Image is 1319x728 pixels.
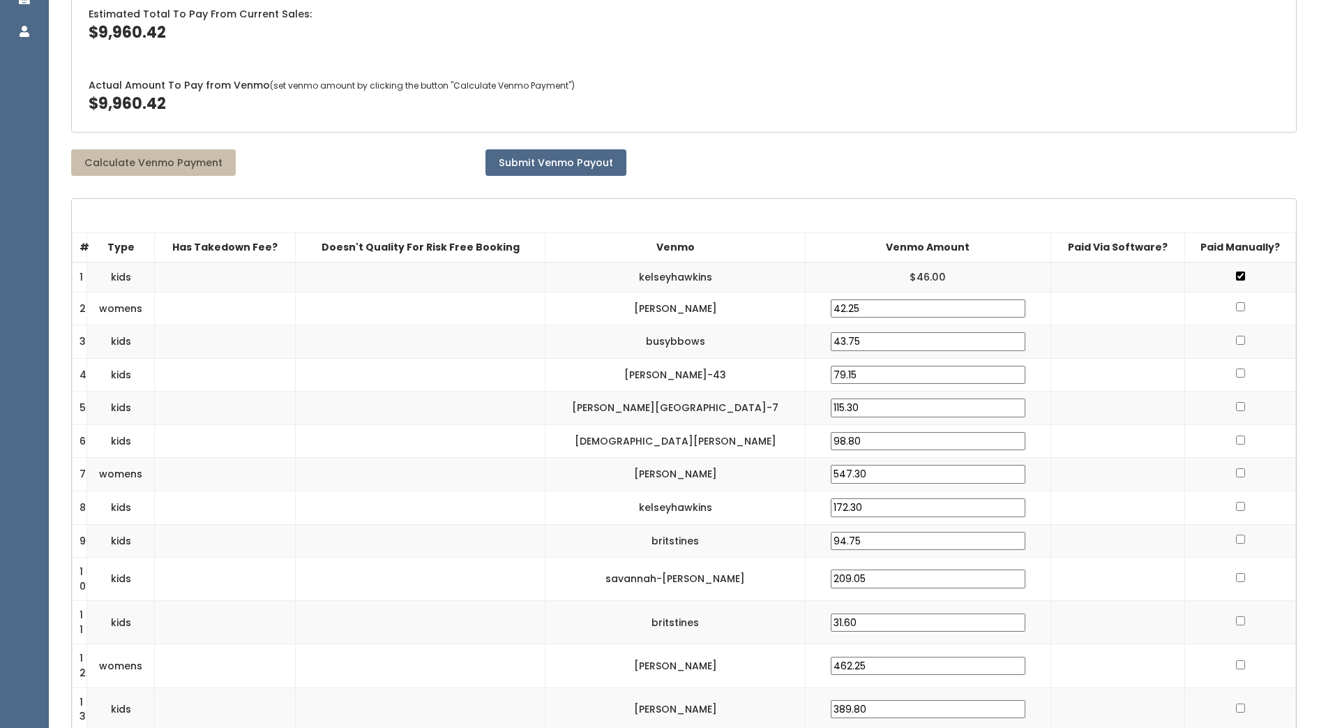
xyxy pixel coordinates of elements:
[73,601,87,644] td: 11
[545,262,805,292] td: kelseyhawkins
[545,558,805,601] td: savannah-[PERSON_NAME]
[73,325,87,359] td: 3
[73,358,87,392] td: 4
[73,644,87,688] td: 12
[71,149,236,176] button: Calculate Venmo Payment
[73,424,87,458] td: 6
[545,524,805,558] td: britstines
[87,392,155,425] td: kids
[73,232,87,262] th: #
[87,558,155,601] td: kids
[155,232,296,262] th: Has Takedown Fee?
[805,262,1050,292] td: $46.00
[73,392,87,425] td: 5
[72,61,1296,132] div: Actual Amount To Pay from Venmo
[296,232,545,262] th: Doesn't Quality For Risk Free Booking
[73,262,87,292] td: 1
[545,232,805,262] th: Venmo
[89,22,166,43] span: $9,960.42
[545,644,805,688] td: [PERSON_NAME]
[545,358,805,392] td: [PERSON_NAME]-43
[73,558,87,601] td: 10
[87,524,155,558] td: kids
[545,292,805,325] td: [PERSON_NAME]
[485,149,626,176] button: Submit Venmo Payout
[545,458,805,491] td: [PERSON_NAME]
[545,392,805,425] td: [PERSON_NAME][GEOGRAPHIC_DATA]-7
[805,232,1050,262] th: Venmo Amount
[545,424,805,458] td: [DEMOGRAPHIC_DATA][PERSON_NAME]
[73,491,87,525] td: 8
[73,458,87,491] td: 7
[270,80,575,91] span: (set venmo amount by clicking the button "Calculate Venmo Payment")
[89,93,166,114] span: $9,960.42
[87,644,155,688] td: womens
[87,358,155,392] td: kids
[1050,232,1185,262] th: Paid Via Software?
[87,325,155,359] td: kids
[87,292,155,325] td: womens
[1185,232,1296,262] th: Paid Manually?
[87,232,155,262] th: Type
[545,601,805,644] td: britstines
[87,491,155,525] td: kids
[87,458,155,491] td: womens
[73,524,87,558] td: 9
[87,424,155,458] td: kids
[87,601,155,644] td: kids
[545,491,805,525] td: kelseyhawkins
[87,262,155,292] td: kids
[545,325,805,359] td: busybbows
[73,292,87,325] td: 2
